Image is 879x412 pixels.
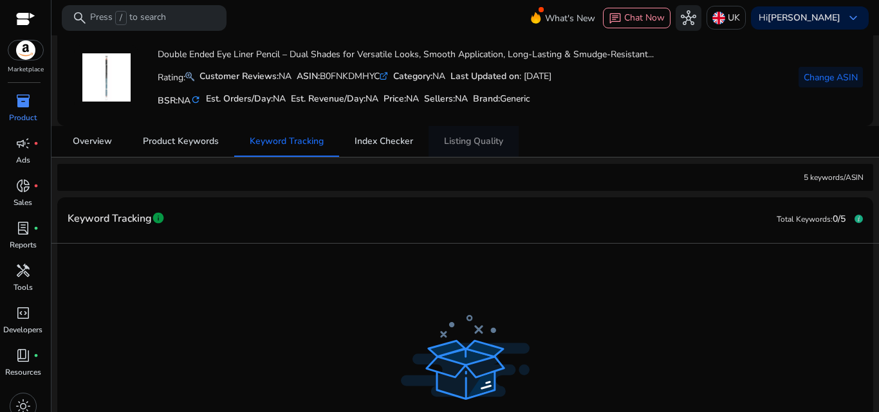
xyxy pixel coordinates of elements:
span: code_blocks [15,305,31,321]
img: amazon.svg [8,40,43,60]
div: 5 keywords/ASIN [804,172,864,183]
img: tab_keywords_by_traffic_grey.svg [128,75,138,85]
p: Developers [3,324,42,336]
p: Press to search [90,11,166,25]
h4: Double Ended Eye Liner Pencil – Dual Shades for Versatile Looks, Smooth Application, Long-Lasting... [158,49,654,60]
span: keyboard_arrow_down [846,10,861,26]
mat-icon: refresh [190,94,201,106]
p: Ads [16,154,30,166]
div: Keywords by Traffic [142,76,217,84]
div: v 4.0.25 [36,21,63,31]
div: Domain Overview [49,76,115,84]
button: hub [676,5,701,31]
button: Change ASIN [799,67,863,87]
img: track_product_dark.svg [401,315,530,400]
b: ASIN: [297,70,320,82]
span: fiber_manual_record [33,183,39,188]
div: NA [393,69,445,83]
span: hub [681,10,696,26]
b: Category: [393,70,432,82]
button: chatChat Now [603,8,671,28]
p: Marketplace [8,65,44,75]
img: logo_orange.svg [21,21,31,31]
span: Keyword Tracking [250,137,324,146]
span: book_4 [15,348,31,363]
img: 51guwLk4jmL.jpg [82,53,131,102]
span: chat [609,12,622,25]
span: handyman [15,263,31,278]
p: Hi [759,13,840,22]
img: website_grey.svg [21,33,31,44]
span: Listing Quality [444,137,503,146]
span: What's New [545,7,595,30]
p: Product [9,112,37,123]
span: NA [365,93,378,105]
span: inventory_2 [15,93,31,109]
b: Last Updated on [450,70,519,82]
span: Index Checker [355,137,413,146]
p: Resources [5,366,41,378]
span: NA [273,93,286,105]
span: Brand [473,93,498,105]
span: fiber_manual_record [33,353,39,358]
span: Chat Now [624,12,665,24]
span: 0/5 [833,213,846,225]
span: Overview [73,137,112,146]
h5: Est. Revenue/Day: [291,94,378,105]
p: Rating: [158,69,194,84]
span: Keyword Tracking [68,208,152,230]
h5: Sellers: [424,94,468,105]
span: lab_profile [15,220,31,236]
img: tab_domain_overview_orange.svg [35,75,45,85]
span: donut_small [15,178,31,193]
b: Customer Reviews: [199,70,279,82]
div: B0FNKDMHYC [297,69,388,83]
span: campaign [15,136,31,151]
span: Product Keywords [143,137,219,146]
span: NA [406,93,419,105]
span: / [115,11,127,25]
div: : [DATE] [450,69,551,83]
span: info [152,211,165,224]
p: Tools [14,282,33,293]
h5: : [473,94,530,105]
span: fiber_manual_record [33,141,39,146]
p: Reports [10,239,37,251]
div: NA [199,69,291,83]
p: UK [728,6,740,29]
span: search [72,10,88,26]
span: Generic [500,93,530,105]
h5: Price: [384,94,419,105]
div: Domain: [DOMAIN_NAME] [33,33,142,44]
span: NA [178,94,190,107]
span: Change ASIN [804,71,858,84]
b: [PERSON_NAME] [768,12,840,24]
p: Sales [14,197,32,208]
span: fiber_manual_record [33,226,39,231]
h5: Est. Orders/Day: [206,94,286,105]
span: NA [455,93,468,105]
h5: BSR: [158,93,201,107]
img: uk.svg [712,12,725,24]
span: Total Keywords: [777,214,833,224]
